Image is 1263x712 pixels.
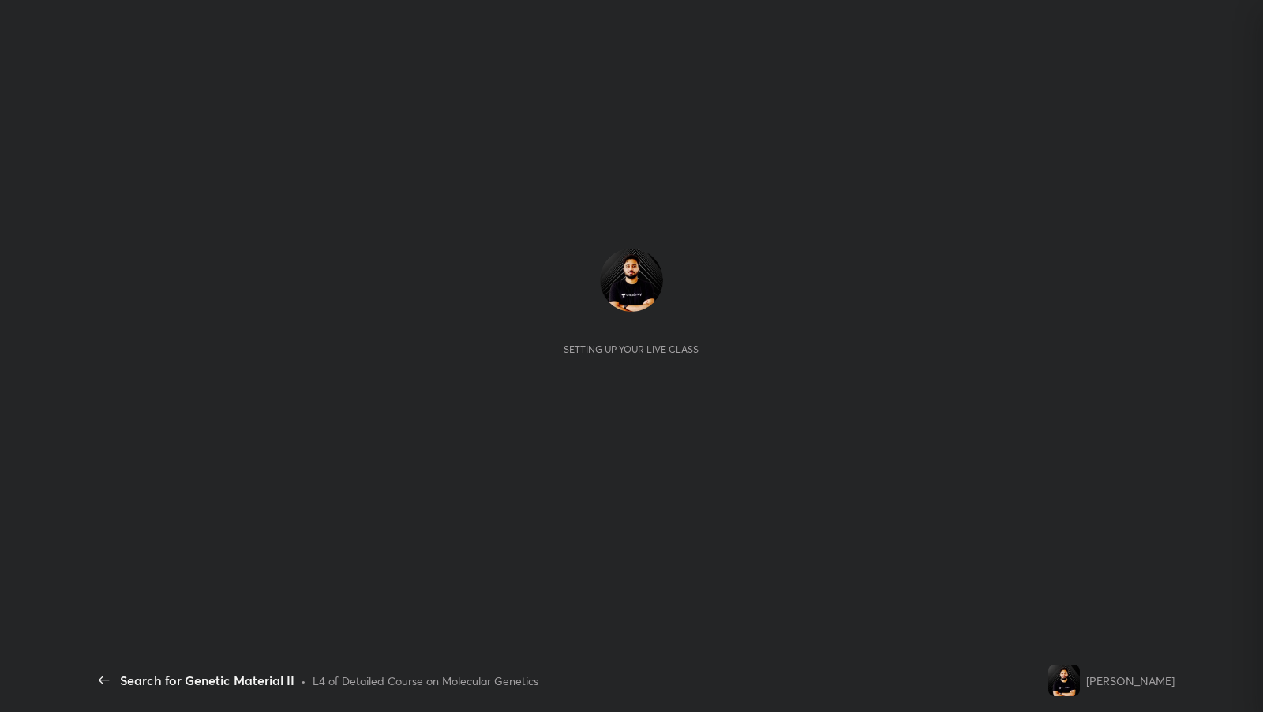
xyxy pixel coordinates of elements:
[1086,673,1175,689] div: [PERSON_NAME]
[600,249,663,312] img: fa5fc362979349eaa8f013e5e62933dd.jpg
[313,673,538,689] div: L4 of Detailed Course on Molecular Genetics
[301,673,306,689] div: •
[564,343,699,355] div: Setting up your live class
[120,671,294,690] div: Search for Genetic Material II
[1048,665,1080,696] img: fa5fc362979349eaa8f013e5e62933dd.jpg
